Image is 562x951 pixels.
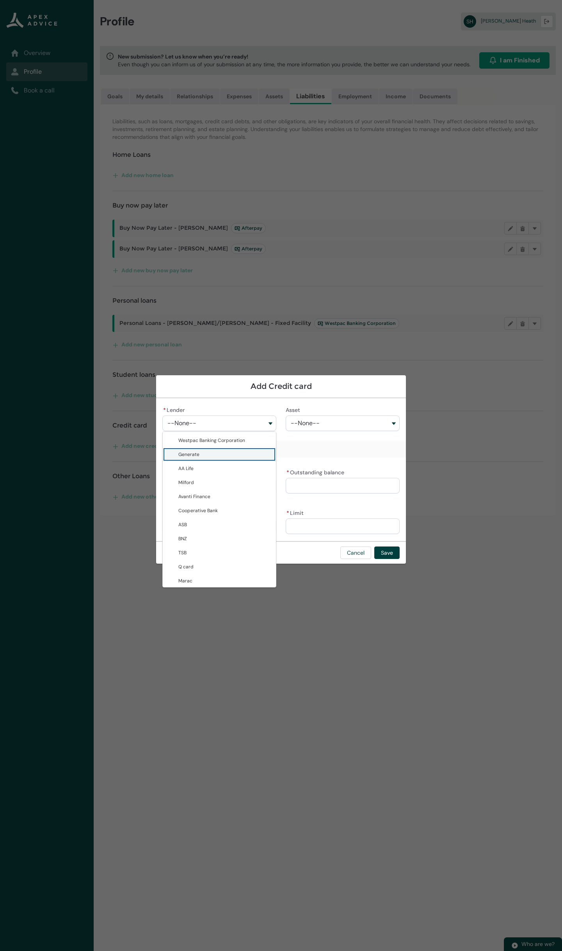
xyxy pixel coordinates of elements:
span: Avanti Finance [178,493,210,500]
label: Limit [286,507,307,517]
span: Milford [178,479,194,486]
span: Cooperative Bank [178,507,218,514]
abbr: required [286,509,289,516]
button: Save [374,546,400,559]
span: --None-- [167,420,196,427]
label: Outstanding balance [286,467,347,476]
label: Asset [286,405,303,414]
h1: Add Credit card [162,381,400,391]
span: ASB [178,522,187,528]
span: AA Life [178,465,194,472]
span: Generate [178,451,199,458]
button: Asset [286,415,400,431]
button: Lender [162,415,276,431]
abbr: required [163,406,166,413]
abbr: required [286,469,289,476]
span: --None-- [291,420,320,427]
label: Lender [162,405,188,414]
div: Lender [162,431,276,587]
span: BNZ [178,536,187,542]
button: Cancel [340,546,371,559]
span: Westpac Banking Corporation [178,437,245,444]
